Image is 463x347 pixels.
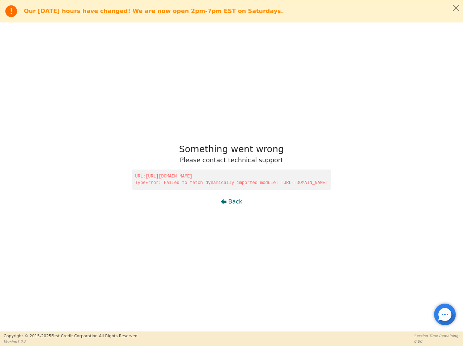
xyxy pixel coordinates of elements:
[4,339,139,344] p: Version 3.2.2
[135,180,328,186] span: TypeError: Failed to fetch dynamically imported module: [URL][DOMAIN_NAME]
[135,173,328,180] span: URL: [URL][DOMAIN_NAME]
[414,333,459,339] p: Session Time Remaining:
[215,193,248,210] button: Back
[414,339,459,344] p: 0:00
[450,0,463,15] button: Close alert
[24,8,283,14] b: Our [DATE] hours have changed! We are now open 2pm-7pm EST on Saturdays.
[179,157,284,164] h3: Please contact technical support
[228,197,242,206] span: Back
[4,333,139,339] p: Copyright © 2015- 2025 First Credit Corporation.
[179,144,284,155] h1: Something went wrong
[99,334,139,338] span: All Rights Reserved.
